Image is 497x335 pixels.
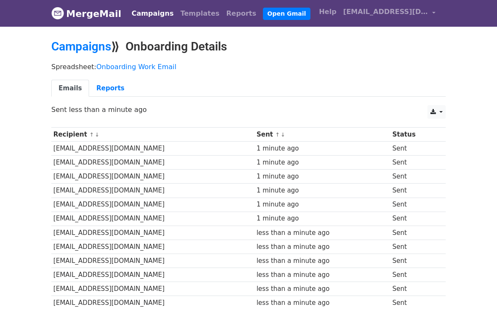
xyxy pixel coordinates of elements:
td: Sent [390,282,438,296]
div: 1 minute ago [257,200,388,209]
a: Campaigns [51,39,111,53]
td: Sent [390,198,438,212]
img: MergeMail logo [51,7,64,20]
td: Sent [390,254,438,268]
div: less than a minute ago [257,284,388,294]
div: 1 minute ago [257,158,388,167]
td: Sent [390,142,438,156]
a: Emails [51,80,89,97]
p: Spreadsheet: [51,62,446,71]
td: Sent [390,184,438,198]
div: 1 minute ago [257,144,388,154]
div: less than a minute ago [257,228,388,238]
div: 1 minute ago [257,214,388,223]
a: Help [316,3,340,20]
a: ↑ [275,131,280,138]
td: [EMAIL_ADDRESS][DOMAIN_NAME] [51,156,254,170]
div: less than a minute ago [257,242,388,252]
a: Reports [223,5,260,22]
div: 1 minute ago [257,186,388,195]
a: Onboarding Work Email [96,63,176,71]
td: Sent [390,268,438,282]
td: [EMAIL_ADDRESS][DOMAIN_NAME] [51,296,254,310]
a: ↓ [281,131,285,138]
td: Sent [390,240,438,254]
div: less than a minute ago [257,270,388,280]
th: Recipient [51,128,254,142]
td: [EMAIL_ADDRESS][DOMAIN_NAME] [51,170,254,184]
td: [EMAIL_ADDRESS][DOMAIN_NAME] [51,240,254,254]
td: [EMAIL_ADDRESS][DOMAIN_NAME] [51,282,254,296]
a: Templates [177,5,223,22]
td: Sent [390,226,438,240]
a: Reports [89,80,131,97]
td: Sent [390,296,438,310]
td: [EMAIL_ADDRESS][DOMAIN_NAME] [51,212,254,226]
p: Sent less than a minute ago [51,105,446,114]
th: Status [390,128,438,142]
td: [EMAIL_ADDRESS][DOMAIN_NAME] [51,198,254,212]
div: less than a minute ago [257,298,388,308]
a: MergeMail [51,5,121,22]
td: [EMAIL_ADDRESS][DOMAIN_NAME] [51,268,254,282]
h2: ⟫ Onboarding Details [51,39,446,54]
th: Sent [254,128,390,142]
td: Sent [390,170,438,184]
a: [EMAIL_ADDRESS][DOMAIN_NAME] [340,3,439,23]
td: Sent [390,156,438,170]
a: Open Gmail [263,8,310,20]
span: [EMAIL_ADDRESS][DOMAIN_NAME] [343,7,428,17]
td: [EMAIL_ADDRESS][DOMAIN_NAME] [51,184,254,198]
td: [EMAIL_ADDRESS][DOMAIN_NAME] [51,254,254,268]
td: Sent [390,212,438,226]
div: 1 minute ago [257,172,388,181]
td: [EMAIL_ADDRESS][DOMAIN_NAME] [51,226,254,240]
td: [EMAIL_ADDRESS][DOMAIN_NAME] [51,142,254,156]
a: ↑ [89,131,94,138]
div: less than a minute ago [257,256,388,266]
a: Campaigns [128,5,177,22]
a: ↓ [95,131,99,138]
